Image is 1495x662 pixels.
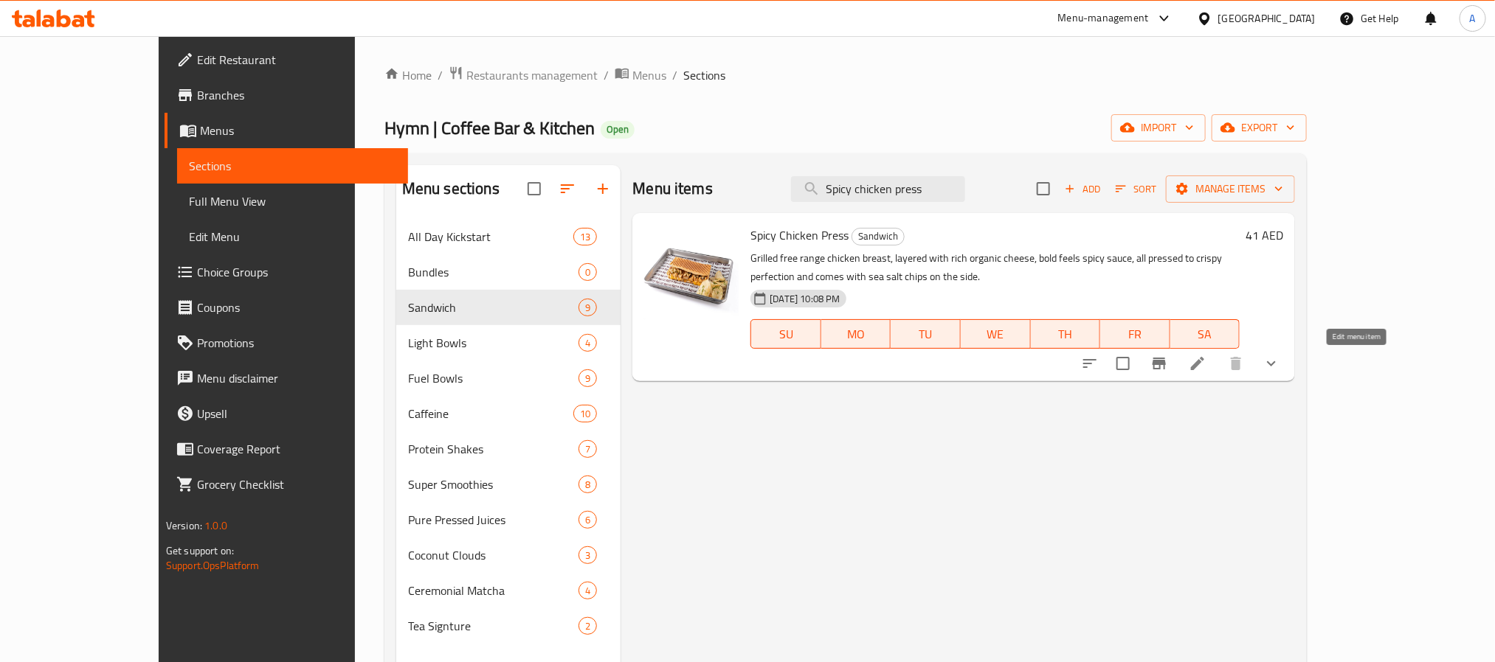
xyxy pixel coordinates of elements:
[189,192,396,210] span: Full Menu View
[1223,119,1295,137] span: export
[1028,173,1059,204] span: Select section
[204,516,227,535] span: 1.0.0
[579,475,597,493] div: items
[165,42,408,77] a: Edit Restaurant
[1212,114,1307,142] button: export
[579,440,597,458] div: items
[1123,119,1194,137] span: import
[579,548,596,562] span: 3
[165,431,408,467] a: Coverage Report
[408,440,579,458] span: Protein Shakes
[396,325,621,360] div: Light Bowls4
[408,405,573,422] span: Caffeine
[579,617,597,635] div: items
[550,171,585,206] span: Sort sections
[615,66,666,85] a: Menus
[1059,178,1106,201] button: Add
[408,263,579,281] div: Bundles
[897,324,955,345] span: TU
[200,122,396,139] span: Menus
[579,546,597,564] div: items
[632,178,713,200] h2: Menu items
[1106,324,1164,345] span: FR
[852,228,904,245] span: Sandwich
[579,265,596,279] span: 0
[967,324,1025,345] span: WE
[601,123,635,136] span: Open
[384,111,595,144] span: Hymn | Coffee Bar & Kitchen
[396,573,621,608] div: Ceremonial Matcha4
[408,475,579,493] span: Super Smoothies
[579,369,597,387] div: items
[396,608,621,644] div: Tea Signture2
[601,121,635,139] div: Open
[438,66,443,84] li: /
[396,467,621,502] div: Super Smoothies8
[827,324,885,345] span: MO
[165,360,408,396] a: Menu disclaimer
[396,502,621,537] div: Pure Pressed Juices6
[166,541,234,560] span: Get support on:
[197,475,396,493] span: Grocery Checklist
[574,230,596,244] span: 13
[197,86,396,104] span: Branches
[579,372,596,386] span: 9
[197,369,396,387] span: Menu disclaimer
[166,516,202,535] span: Version:
[197,51,396,69] span: Edit Restaurant
[408,617,579,635] span: Tea Signture
[1470,10,1476,27] span: A
[1142,346,1177,381] button: Branch-specific-item
[579,582,597,599] div: items
[408,228,573,245] div: All Day Kickstart
[579,299,597,316] div: items
[177,184,408,219] a: Full Menu View
[1100,319,1170,349] button: FR
[1178,180,1283,198] span: Manage items
[197,334,396,352] span: Promotions
[585,171,621,206] button: Add section
[384,66,1307,85] nav: breadcrumb
[1254,346,1289,381] button: show more
[579,334,597,352] div: items
[165,77,408,113] a: Branches
[1218,346,1254,381] button: delete
[1176,324,1235,345] span: SA
[573,405,597,422] div: items
[821,319,891,349] button: MO
[177,148,408,184] a: Sections
[632,66,666,84] span: Menus
[1111,114,1206,142] button: import
[408,546,579,564] div: Coconut Clouds
[396,396,621,431] div: Caffeine10
[579,336,596,350] span: 4
[165,113,408,148] a: Menus
[1063,181,1102,198] span: Add
[1170,319,1240,349] button: SA
[189,157,396,175] span: Sections
[672,66,677,84] li: /
[604,66,609,84] li: /
[579,584,596,598] span: 4
[408,582,579,599] span: Ceremonial Matcha
[1106,178,1166,201] span: Sort items
[396,537,621,573] div: Coconut Clouds3
[166,556,260,575] a: Support.OpsPlatform
[644,225,739,319] img: Spicy Chicken Press
[1116,181,1156,198] span: Sort
[408,334,579,352] span: Light Bowls
[396,213,621,649] nav: Menu sections
[408,299,579,316] span: Sandwich
[750,224,849,246] span: Spicy Chicken Press
[396,360,621,396] div: Fuel Bowls9
[579,513,596,527] span: 6
[1058,10,1149,27] div: Menu-management
[573,228,597,245] div: items
[396,219,621,254] div: All Day Kickstart13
